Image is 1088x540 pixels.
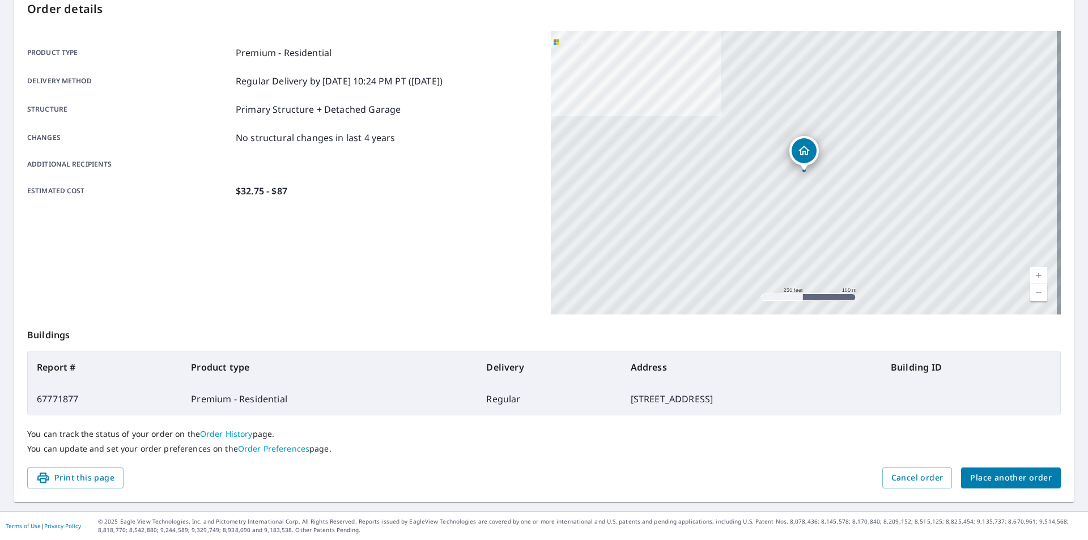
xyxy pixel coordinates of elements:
[6,522,81,529] p: |
[477,383,621,415] td: Regular
[236,74,443,88] p: Regular Delivery by [DATE] 10:24 PM PT ([DATE])
[36,471,114,485] span: Print this page
[28,351,182,383] th: Report #
[27,184,231,198] p: Estimated cost
[961,467,1061,488] button: Place another order
[182,351,477,383] th: Product type
[882,467,953,488] button: Cancel order
[27,314,1061,351] p: Buildings
[622,383,882,415] td: [STREET_ADDRESS]
[6,522,41,530] a: Terms of Use
[98,517,1082,534] p: © 2025 Eagle View Technologies, Inc. and Pictometry International Corp. All Rights Reserved. Repo...
[1030,267,1047,284] a: Current Level 17, Zoom In
[182,383,477,415] td: Premium - Residential
[238,443,309,454] a: Order Preferences
[236,184,287,198] p: $32.75 - $87
[477,351,621,383] th: Delivery
[44,522,81,530] a: Privacy Policy
[27,429,1061,439] p: You can track the status of your order on the page.
[891,471,943,485] span: Cancel order
[27,467,124,488] button: Print this page
[622,351,882,383] th: Address
[236,46,331,59] p: Premium - Residential
[27,46,231,59] p: Product type
[970,471,1052,485] span: Place another order
[1030,284,1047,301] a: Current Level 17, Zoom Out
[27,74,231,88] p: Delivery method
[789,136,819,171] div: Dropped pin, building 1, Residential property, 2598 NW 53rd St Boca Raton, FL 33496
[28,383,182,415] td: 67771877
[882,351,1060,383] th: Building ID
[27,103,231,116] p: Structure
[27,159,231,169] p: Additional recipients
[200,428,253,439] a: Order History
[27,1,1061,18] p: Order details
[236,103,401,116] p: Primary Structure + Detached Garage
[236,131,396,144] p: No structural changes in last 4 years
[27,131,231,144] p: Changes
[27,444,1061,454] p: You can update and set your order preferences on the page.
